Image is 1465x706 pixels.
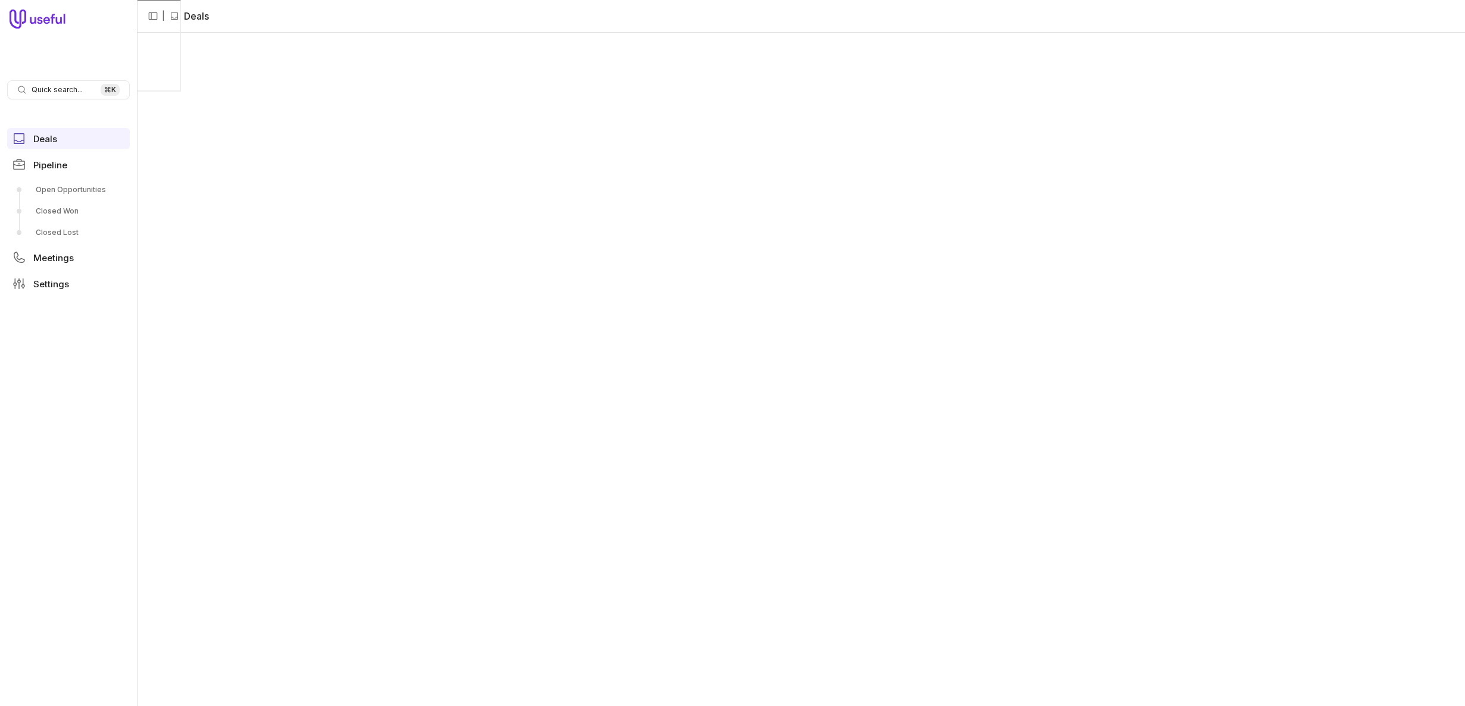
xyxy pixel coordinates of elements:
[7,180,130,199] a: Open Opportunities
[33,161,67,170] span: Pipeline
[101,84,120,96] kbd: ⌘ K
[32,85,83,95] span: Quick search...
[144,7,162,25] button: Collapse sidebar
[7,202,130,221] a: Closed Won
[7,247,130,268] a: Meetings
[7,180,130,242] div: Pipeline submenu
[7,223,130,242] a: Closed Lost
[33,134,57,143] span: Deals
[7,154,130,175] a: Pipeline
[170,9,209,23] li: Deals
[162,9,165,23] span: |
[33,253,74,262] span: Meetings
[7,128,130,149] a: Deals
[7,273,130,294] a: Settings
[33,280,69,288] span: Settings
